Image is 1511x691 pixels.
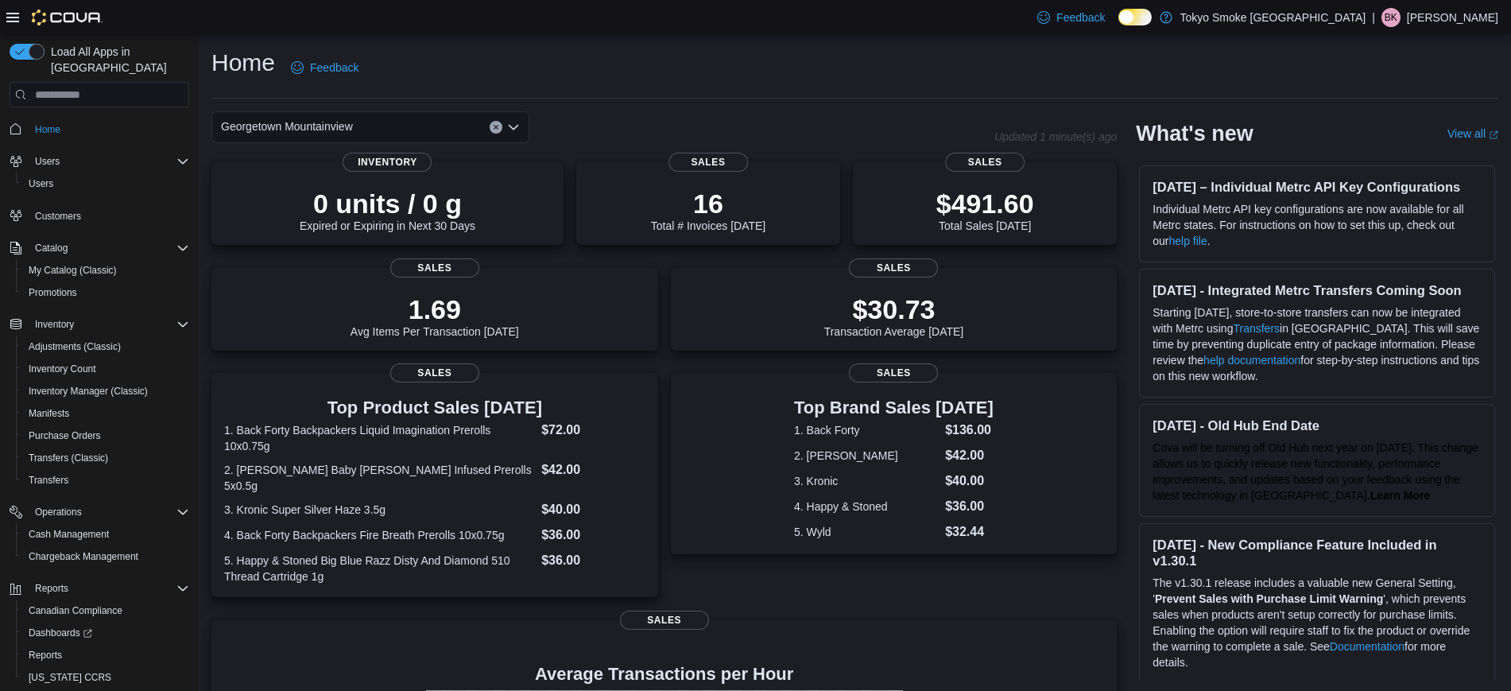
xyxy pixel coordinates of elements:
button: Catalog [3,237,196,259]
span: Inventory Count [22,359,189,378]
dt: 5. Happy & Stoned Big Blue Razz Disty And Diamond 510 Thread Cartridge 1g [224,553,535,584]
button: Inventory Count [16,358,196,380]
button: Operations [29,503,88,522]
p: 1.69 [351,293,519,325]
span: Purchase Orders [29,429,101,442]
span: Purchase Orders [22,426,189,445]
span: Reports [35,582,68,595]
span: Sales [390,363,479,382]
dd: $36.00 [541,551,645,570]
span: Georgetown Mountainview [221,117,353,136]
span: Reports [29,579,189,598]
a: Customers [29,207,87,226]
span: Dashboards [22,623,189,642]
h3: [DATE] – Individual Metrc API Key Configurations [1153,179,1482,195]
span: BK [1385,8,1397,27]
button: Inventory [29,315,80,334]
a: Documentation [1330,640,1404,653]
h1: Home [211,47,275,79]
a: Inventory Manager (Classic) [22,382,154,401]
span: Sales [849,363,938,382]
a: Canadian Compliance [22,601,129,620]
span: Cash Management [29,528,109,541]
a: Home [29,120,67,139]
dt: 5. Wyld [794,524,939,540]
dd: $40.00 [541,500,645,519]
strong: Learn More [1370,489,1430,502]
dt: 2. [PERSON_NAME] [794,448,939,464]
button: Home [3,117,196,140]
button: Operations [3,501,196,523]
a: Transfers [1233,322,1280,335]
dt: 3. Kronic [794,473,939,489]
dd: $42.00 [945,446,994,465]
a: View allExternal link [1447,127,1498,140]
span: Manifests [22,404,189,423]
span: Dashboards [29,627,92,639]
span: Operations [29,503,189,522]
span: Transfers [22,471,189,490]
div: Avg Items Per Transaction [DATE] [351,293,519,338]
button: Chargeback Management [16,545,196,568]
a: Dashboards [16,622,196,644]
button: Customers [3,204,196,227]
button: Reports [3,577,196,600]
span: Transfers [29,474,68,487]
span: Customers [29,206,189,226]
div: Expired or Expiring in Next 30 Days [300,188,475,232]
dd: $136.00 [945,421,994,440]
div: Total # Invoices [DATE] [651,188,765,232]
span: Inventory Manager (Classic) [22,382,189,401]
span: Feedback [1056,10,1105,25]
span: My Catalog (Classic) [29,264,117,277]
img: Cova [32,10,103,25]
span: Washington CCRS [22,668,189,687]
span: Manifests [29,407,69,420]
dt: 3. Kronic Super Silver Haze 3.5g [224,502,535,518]
span: Sales [945,153,1025,172]
span: Adjustments (Classic) [29,340,121,353]
span: Canadian Compliance [29,604,122,617]
button: My Catalog (Classic) [16,259,196,281]
h3: Top Brand Sales [DATE] [794,398,994,417]
span: Users [35,155,60,168]
dt: 2. [PERSON_NAME] Baby [PERSON_NAME] Infused Prerolls 5x0.5g [224,462,535,494]
span: Chargeback Management [22,547,189,566]
strong: Prevent Sales with Purchase Limit Warning [1155,592,1383,605]
span: [US_STATE] CCRS [29,671,111,684]
div: Transaction Average [DATE] [824,293,964,338]
a: help file [1169,235,1207,247]
a: Reports [22,646,68,665]
h3: Top Product Sales [DATE] [224,398,645,417]
p: Updated 1 minute(s) ago [994,130,1117,143]
a: Users [22,174,60,193]
a: Dashboards [22,623,99,642]
p: Tokyo Smoke [GEOGRAPHIC_DATA] [1180,8,1366,27]
span: Users [29,177,53,190]
span: Transfers (Classic) [29,452,108,464]
span: Sales [668,153,748,172]
p: Starting [DATE], store-to-store transfers can now be integrated with Metrc using in [GEOGRAPHIC_D... [1153,305,1482,384]
a: Cash Management [22,525,115,544]
span: Chargeback Management [29,550,138,563]
span: Sales [849,258,938,278]
button: Reports [29,579,75,598]
a: Feedback [1031,2,1111,33]
span: Home [29,118,189,138]
button: Transfers [16,469,196,491]
span: Reports [22,646,189,665]
p: [PERSON_NAME] [1407,8,1498,27]
p: | [1372,8,1375,27]
dt: 1. Back Forty Backpackers Liquid Imagination Prerolls 10x0.75g [224,422,535,454]
button: Manifests [16,402,196,425]
span: Sales [390,258,479,278]
p: 16 [651,188,765,219]
dt: 4. Happy & Stoned [794,499,939,514]
input: Dark Mode [1118,9,1152,25]
span: Promotions [22,283,189,302]
h3: [DATE] - Old Hub End Date [1153,417,1482,433]
a: Manifests [22,404,76,423]
button: Adjustments (Classic) [16,336,196,358]
span: Catalog [29,239,189,258]
button: Users [16,173,196,195]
